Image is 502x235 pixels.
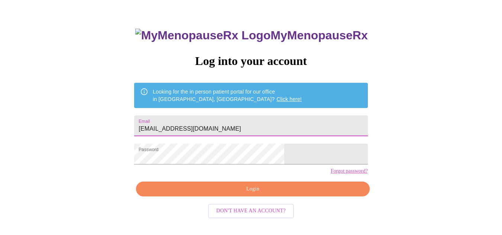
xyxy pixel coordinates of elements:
[216,206,286,216] span: Don't have an account?
[135,29,368,42] h3: MyMenopauseRx
[153,85,302,106] div: Looking for the in person patient portal for our office in [GEOGRAPHIC_DATA], [GEOGRAPHIC_DATA]?
[134,54,367,68] h3: Log into your account
[206,207,296,213] a: Don't have an account?
[145,185,361,194] span: Login
[135,29,271,42] img: MyMenopauseRx Logo
[136,182,369,197] button: Login
[208,204,294,218] button: Don't have an account?
[331,168,368,174] a: Forgot password?
[276,96,302,102] a: Click here!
